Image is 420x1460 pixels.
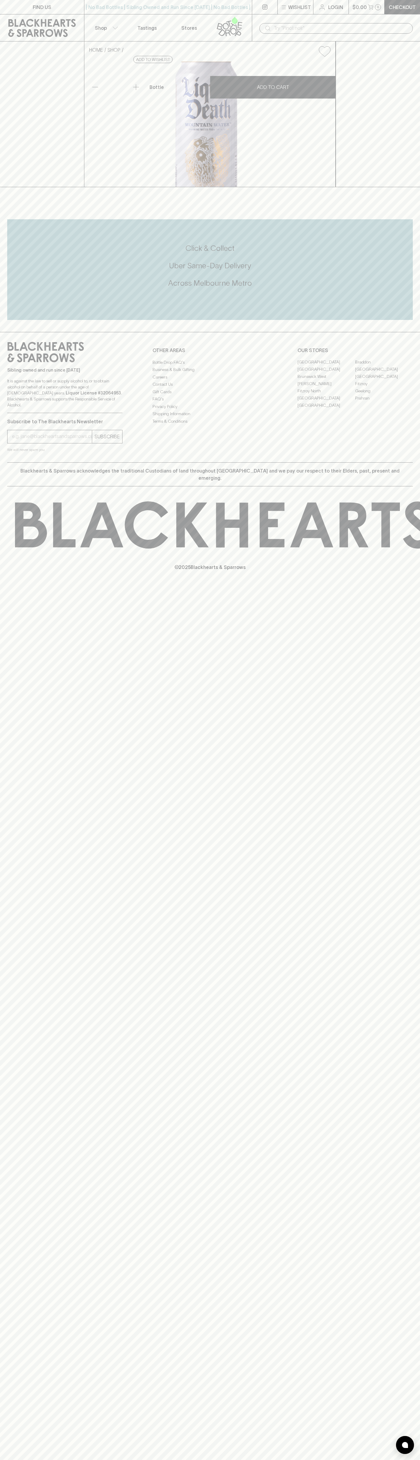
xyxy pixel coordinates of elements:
[7,261,413,271] h5: Uber Same-Day Delivery
[84,14,126,41] button: Shop
[298,380,355,388] a: [PERSON_NAME]
[355,380,413,388] a: Fitzroy
[298,359,355,366] a: [GEOGRAPHIC_DATA]
[33,4,51,11] p: FIND US
[288,4,311,11] p: Wishlist
[7,219,413,320] div: Call to action block
[107,47,120,53] a: SHOP
[153,347,268,354] p: OTHER AREAS
[153,403,268,410] a: Privacy Policy
[355,388,413,395] a: Geelong
[12,432,92,441] input: e.g. jane@blackheartsandsparrows.com.au
[402,1442,408,1448] img: bubble-icon
[95,433,120,440] p: SUBSCRIBE
[153,410,268,418] a: Shipping Information
[298,373,355,380] a: Brunswick West
[66,391,121,395] strong: Liquor License #32064953
[92,430,122,443] button: SUBSCRIBE
[153,396,268,403] a: FAQ's
[153,373,268,381] a: Careers
[150,84,164,91] p: Bottle
[95,24,107,32] p: Shop
[153,359,268,366] a: Bottle Drop FAQ's
[133,56,173,63] button: Add to wishlist
[377,5,379,9] p: 0
[153,388,268,395] a: Gift Cards
[274,23,408,33] input: Try "Pinot noir"
[298,402,355,409] a: [GEOGRAPHIC_DATA]
[168,14,210,41] a: Stores
[352,4,367,11] p: $0.00
[257,84,289,91] p: ADD TO CART
[7,243,413,253] h5: Click & Collect
[181,24,197,32] p: Stores
[355,359,413,366] a: Braddon
[7,378,122,408] p: It is against the law to sell or supply alcohol to, or to obtain alcohol on behalf of a person un...
[328,4,343,11] p: Login
[147,81,210,93] div: Bottle
[89,47,103,53] a: HOME
[153,366,268,373] a: Business & Bulk Gifting
[298,388,355,395] a: Fitzroy North
[316,44,333,59] button: Add to wishlist
[7,367,122,373] p: Sibling owned and run since [DATE]
[153,381,268,388] a: Contact Us
[389,4,416,11] p: Checkout
[355,366,413,373] a: [GEOGRAPHIC_DATA]
[298,395,355,402] a: [GEOGRAPHIC_DATA]
[126,14,168,41] a: Tastings
[12,467,408,482] p: Blackhearts & Sparrows acknowledges the traditional Custodians of land throughout [GEOGRAPHIC_DAT...
[137,24,157,32] p: Tastings
[153,418,268,425] a: Terms & Conditions
[298,347,413,354] p: OUR STORES
[7,278,413,288] h5: Across Melbourne Metro
[355,373,413,380] a: [GEOGRAPHIC_DATA]
[7,418,122,425] p: Subscribe to The Blackhearts Newsletter
[298,366,355,373] a: [GEOGRAPHIC_DATA]
[84,62,335,187] img: 36459.png
[7,447,122,453] p: We will never spam you
[210,76,336,99] button: ADD TO CART
[355,395,413,402] a: Prahran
